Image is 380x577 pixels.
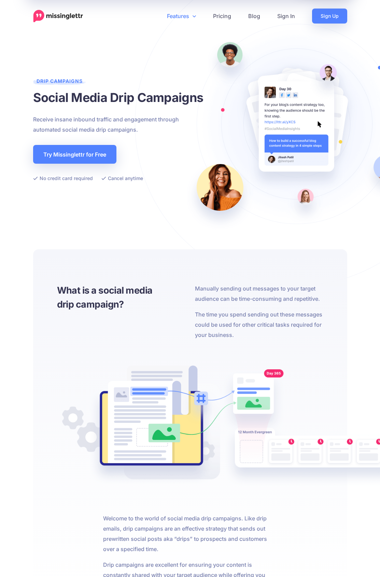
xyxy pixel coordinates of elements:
[33,174,93,182] li: No credit card required
[158,9,205,24] a: Features
[103,513,277,554] p: Welcome to the world of social media drip campaigns. Like drip emails, drip campaigns are an effe...
[195,283,323,304] p: Manually sending out messages to your target audience can be time-consuming and repetitive.
[57,283,162,311] h3: What is a social media drip campaign?
[312,9,347,24] a: Sign Up
[33,114,207,135] p: Receive insane inbound traffic and engagement through automated social media drip campaigns.
[240,9,269,24] a: Blog
[33,145,116,164] a: Try Missinglettr for Free
[33,10,83,23] a: Home
[101,174,143,182] li: Cancel anytime
[269,9,304,24] a: Sign In
[33,78,86,87] span: Drip Campaigns
[205,9,240,24] a: Pricing
[33,89,207,106] h1: Social Media Drip Campaigns
[195,309,323,340] p: The time you spend sending out these messages could be used for other critical tasks required for...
